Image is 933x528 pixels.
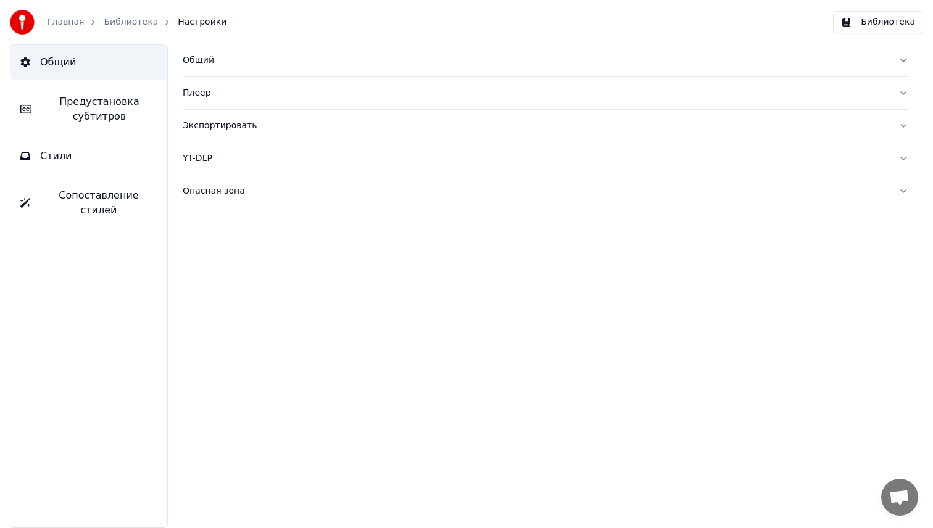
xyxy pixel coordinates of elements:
[47,16,84,28] a: Главная
[41,94,157,124] span: Предустановка субтитров
[40,55,76,70] span: Общий
[183,185,889,197] div: Опасная зона
[183,54,889,67] div: Общий
[183,175,908,207] button: Опасная зона
[881,479,918,516] div: Открытый чат
[40,149,72,163] span: Стили
[183,44,908,76] button: Общий
[10,45,167,80] button: Общий
[10,85,167,134] button: Предустановка субтитров
[183,87,889,99] div: Плеер
[104,16,158,28] a: Библиотека
[10,139,167,173] button: Стили
[47,16,226,28] nav: breadcrumb
[183,120,889,132] div: Экспортировать
[178,16,226,28] span: Настройки
[183,152,889,165] div: YT-DLP
[183,110,908,142] button: Экспортировать
[10,10,35,35] img: youka
[183,142,908,175] button: YT-DLP
[10,178,167,228] button: Сопоставление стилей
[833,11,923,33] button: Библиотека
[183,77,908,109] button: Плеер
[40,188,157,218] span: Сопоставление стилей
